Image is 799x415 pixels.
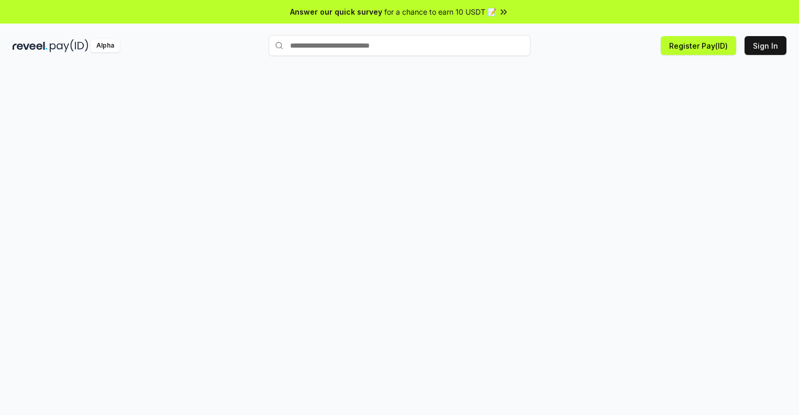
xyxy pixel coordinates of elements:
[745,36,786,55] button: Sign In
[290,6,382,17] span: Answer our quick survey
[384,6,496,17] span: for a chance to earn 10 USDT 📝
[661,36,736,55] button: Register Pay(ID)
[13,39,48,52] img: reveel_dark
[91,39,120,52] div: Alpha
[50,39,88,52] img: pay_id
